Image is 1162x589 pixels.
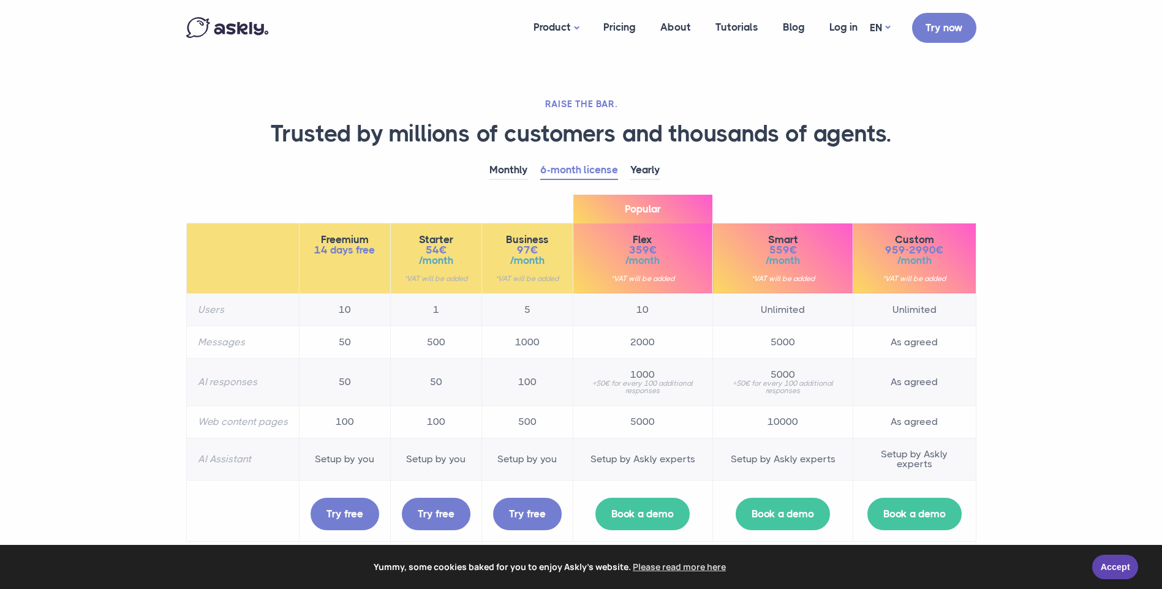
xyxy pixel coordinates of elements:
[540,161,618,180] a: 6-month license
[724,380,842,394] small: +50€ for every 100 additional responses
[493,275,562,282] small: *VAT will be added
[573,438,713,480] td: Setup by Askly experts
[299,358,390,405] td: 50
[311,245,379,255] span: 14 days free
[867,498,962,530] a: Book a demo
[724,370,842,380] span: 5000
[584,275,702,282] small: *VAT will be added
[299,326,390,358] td: 50
[1092,555,1138,579] a: Accept
[864,245,964,255] span: 959-2990€
[402,255,470,266] span: /month
[573,326,713,358] td: 2000
[186,119,976,149] h1: Trusted by millions of customers and thousands of agents.
[771,4,817,51] a: Blog
[864,234,964,245] span: Custom
[489,161,528,180] a: Monthly
[724,245,842,255] span: 559€
[311,234,379,245] span: Freemium
[703,4,771,51] a: Tutorials
[521,4,591,52] a: Product
[864,377,964,387] span: As agreed
[493,498,562,530] a: Try free
[912,13,976,43] a: Try now
[595,498,690,530] a: Book a demo
[390,326,481,358] td: 500
[573,293,713,326] td: 10
[713,293,853,326] td: Unlimited
[591,4,648,51] a: Pricing
[713,438,853,480] td: Setup by Askly experts
[648,4,703,51] a: About
[481,326,573,358] td: 1000
[493,255,562,266] span: /month
[402,275,470,282] small: *VAT will be added
[186,358,299,405] th: AI responses
[390,438,481,480] td: Setup by you
[186,326,299,358] th: Messages
[493,234,562,245] span: Business
[481,438,573,480] td: Setup by you
[584,255,702,266] span: /month
[724,255,842,266] span: /month
[817,4,870,51] a: Log in
[186,438,299,480] th: AI Assistant
[299,405,390,438] td: 100
[390,358,481,405] td: 50
[186,405,299,438] th: Web content pages
[713,405,853,438] td: 10000
[402,234,470,245] span: Starter
[713,326,853,358] td: 5000
[390,293,481,326] td: 1
[186,17,268,38] img: Askly
[299,293,390,326] td: 10
[584,234,702,245] span: Flex
[573,405,713,438] td: 5000
[584,380,702,394] small: +50€ for every 100 additional responses
[870,19,890,37] a: EN
[724,234,842,245] span: Smart
[630,161,660,180] a: Yearly
[864,275,964,282] small: *VAT will be added
[853,438,976,480] td: Setup by Askly experts
[584,370,702,380] span: 1000
[481,293,573,326] td: 5
[631,558,728,576] a: learn more about cookies
[186,293,299,326] th: Users
[311,498,379,530] a: Try free
[402,498,470,530] a: Try free
[299,438,390,480] td: Setup by you
[853,326,976,358] td: As agreed
[481,405,573,438] td: 500
[402,245,470,255] span: 54€
[724,275,842,282] small: *VAT will be added
[864,255,964,266] span: /month
[736,498,830,530] a: Book a demo
[573,195,713,223] span: Popular
[186,98,976,110] h2: RAISE THE BAR.
[584,245,702,255] span: 359€
[493,245,562,255] span: 97€
[481,358,573,405] td: 100
[864,417,964,427] span: As agreed
[390,405,481,438] td: 100
[853,293,976,326] td: Unlimited
[18,558,1084,576] span: Yummy, some cookies baked for you to enjoy Askly's website.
